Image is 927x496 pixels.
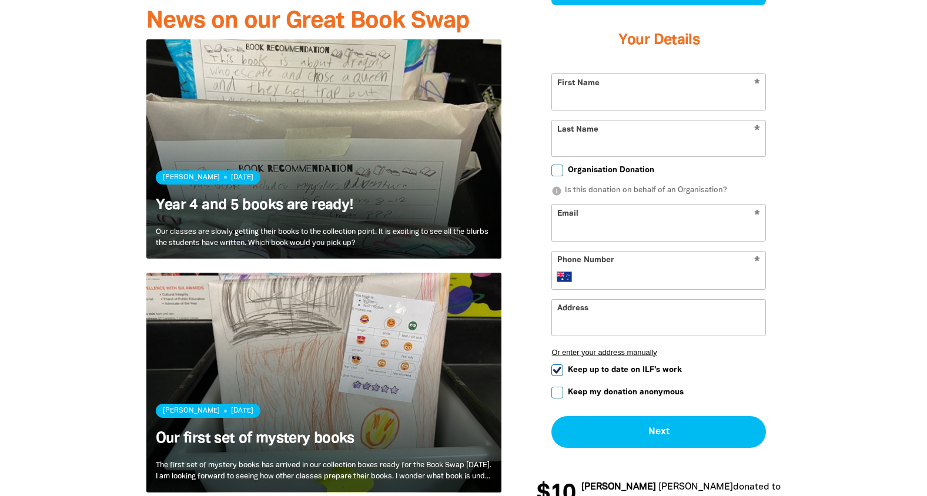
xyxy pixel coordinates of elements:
[551,364,563,376] input: Keep up to date on ILF's work
[754,256,760,267] i: Required
[156,199,354,212] a: Year 4 and 5 books are ready!
[568,386,684,397] span: Keep my donation anonymous
[551,185,766,197] p: Is this donation on behalf of an Organisation?
[584,483,659,491] em: [PERSON_NAME]
[551,16,766,63] h3: Your Details
[659,483,707,491] span: donated to
[551,347,766,356] button: Or enter your address manually
[146,9,502,35] h3: News on our Great Book Swap
[551,416,766,448] button: Next
[551,164,563,176] input: Organisation Donation
[551,185,562,196] i: info
[568,164,654,175] span: Organisation Donation
[551,387,563,398] input: Keep my donation anonymous
[568,364,682,375] span: Keep up to date on ILF's work
[507,483,582,491] em: [PERSON_NAME]
[156,432,354,445] a: Our first set of mystery books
